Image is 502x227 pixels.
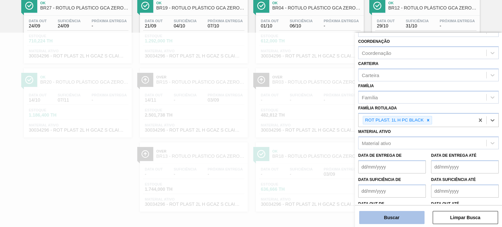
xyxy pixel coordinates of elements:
span: BR27 - RÓTULO PLÁSTICO GCA ZERO 2L H [40,6,128,10]
span: Ok [156,1,244,5]
span: Data out [145,19,163,23]
span: - [324,24,359,28]
img: Ícone [373,2,381,10]
label: Família [358,84,374,88]
div: Coordenação [362,50,391,56]
div: Carteira [362,72,379,78]
label: Data de Entrega de [358,153,402,158]
span: - [92,24,127,28]
label: Data suficiência de [358,177,401,182]
span: Próxima Entrega [324,19,359,23]
span: Ok [388,1,477,5]
span: 04/10 [174,24,196,28]
span: - [440,24,475,28]
span: 07/10 [208,24,243,28]
label: Data de Entrega até [431,153,477,158]
input: dd/mm/yyyy [431,160,499,173]
span: Data out [261,19,279,23]
span: BR19 - RÓTULO PLÁSTICO GCA ZERO 2L H [156,6,244,10]
span: Data out [29,19,47,23]
div: ROT PLAST. 1L H PC BLACK [363,116,425,124]
img: Ícone [25,2,33,10]
span: 24/09 [58,24,80,28]
label: Data out até [431,202,459,206]
span: Ok [272,1,360,5]
span: 29/10 [377,24,395,28]
span: Ok [40,1,128,5]
label: Coordenação [358,39,390,44]
div: Família [362,94,378,100]
span: Próxima Entrega [208,19,243,23]
label: Data suficiência até [431,177,476,182]
span: 06/10 [290,24,312,28]
span: BR04 - RÓTULO PLÁSTICO GCA ZERO 2L H [272,6,360,10]
label: Material ativo [358,129,391,134]
span: Suficiência [406,19,428,23]
img: Ícone [257,2,265,10]
input: dd/mm/yyyy [431,185,499,198]
span: Próxima Entrega [440,19,475,23]
label: Carteira [358,61,378,66]
div: Material ativo [362,140,391,146]
span: Próxima Entrega [92,19,127,23]
span: 01/10 [261,24,279,28]
span: Data out [377,19,395,23]
span: 31/10 [406,24,428,28]
label: Família Rotulada [358,106,397,110]
span: BR12 - RÓTULO PLÁSTICO GCA ZERO 2L H [388,6,477,10]
img: Ícone [141,2,149,10]
span: 21/09 [145,24,163,28]
span: 24/09 [29,24,47,28]
span: Suficiência [58,19,80,23]
span: Suficiência [290,19,312,23]
input: dd/mm/yyyy [358,160,426,173]
span: Suficiência [174,19,196,23]
label: Data out de [358,202,384,206]
input: dd/mm/yyyy [358,185,426,198]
